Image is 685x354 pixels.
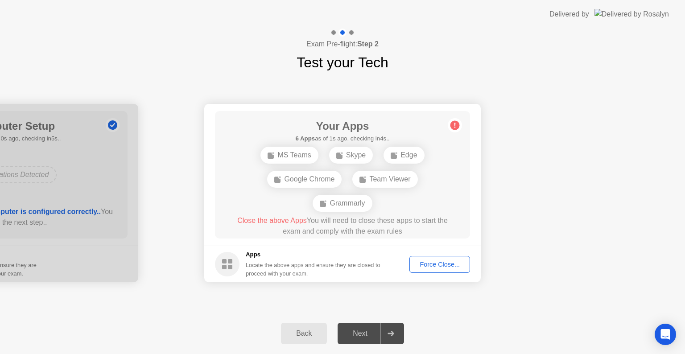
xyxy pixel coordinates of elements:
div: MS Teams [260,147,318,164]
div: Locate the above apps and ensure they are closed to proceed with your exam. [246,261,381,278]
span: Close the above Apps [237,217,307,224]
div: Open Intercom Messenger [655,324,676,345]
div: You will need to close these apps to start the exam and comply with the exam rules [228,215,458,237]
button: Back [281,323,327,344]
h4: Exam Pre-flight: [306,39,379,49]
div: Force Close... [413,261,467,268]
h5: as of 1s ago, checking in4s.. [295,134,389,143]
h1: Test your Tech [297,52,388,73]
h5: Apps [246,250,381,259]
div: Back [284,329,324,338]
b: Step 2 [357,40,379,48]
div: Grammarly [313,195,372,212]
div: Team Viewer [352,171,417,188]
h1: Your Apps [295,118,389,134]
div: Edge [384,147,424,164]
img: Delivered by Rosalyn [594,9,669,19]
div: Delivered by [549,9,589,20]
button: Force Close... [409,256,470,273]
b: 6 Apps [295,135,315,142]
div: Google Chrome [267,171,342,188]
div: Skype [329,147,373,164]
div: Next [340,329,380,338]
button: Next [338,323,404,344]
